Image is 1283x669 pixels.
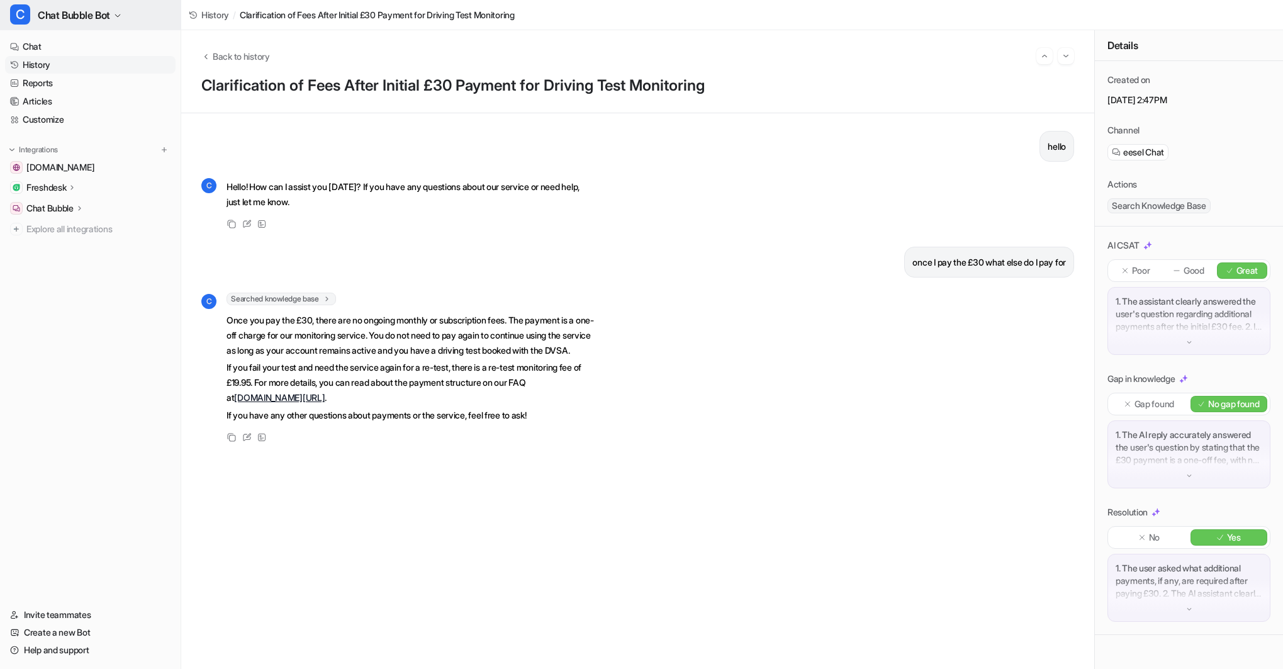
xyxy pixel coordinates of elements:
span: / [233,8,236,21]
a: drivingtests.co.uk[DOMAIN_NAME] [5,159,176,176]
div: Details [1095,30,1283,61]
p: Yes [1227,531,1241,544]
p: If you have any other questions about payments or the service, feel free to ask! [227,408,595,423]
a: eesel Chat [1112,146,1164,159]
p: 1. The assistant clearly answered the user's question regarding additional payments after the ini... [1116,295,1262,333]
img: Next session [1062,50,1070,62]
button: Go to previous session [1036,48,1053,64]
a: Customize [5,111,176,128]
a: History [5,56,176,74]
p: Channel [1107,124,1140,137]
p: Created on [1107,74,1150,86]
button: Integrations [5,143,62,156]
span: C [201,178,216,193]
p: No gap found [1208,398,1260,410]
img: expand menu [8,145,16,154]
a: Invite teammates [5,606,176,624]
a: History [189,8,229,21]
span: eesel Chat [1123,146,1164,159]
a: Explore all integrations [5,220,176,238]
a: Chat [5,38,176,55]
h1: Clarification of Fees After Initial £30 Payment for Driving Test Monitoring [201,77,1074,95]
span: Back to history [213,50,270,63]
span: Search Knowledge Base [1107,198,1211,213]
p: Gap found [1135,398,1174,410]
img: drivingtests.co.uk [13,164,20,171]
span: Searched knowledge base [227,293,336,305]
span: Chat Bubble Bot [38,6,110,24]
p: hello [1048,139,1066,154]
span: Clarification of Fees After Initial £30 Payment for Driving Test Monitoring [240,8,515,21]
span: Explore all integrations [26,219,171,239]
img: down-arrow [1185,605,1194,614]
p: once I pay the £30 what else do I pay for [912,255,1066,270]
p: Resolution [1107,506,1148,519]
button: Back to history [201,50,270,63]
p: Chat Bubble [26,202,74,215]
p: 1. The user asked what additional payments, if any, are required after paying £30. 2. The AI assi... [1116,562,1262,600]
p: Once you pay the £30, there are no ongoing monthly or subscription fees. The payment is a one-off... [227,313,595,358]
p: Poor [1132,264,1150,277]
p: If you fail your test and need the service again for a re-test, there is a re-test monitoring fee... [227,360,595,405]
p: Actions [1107,178,1137,191]
p: No [1149,531,1160,544]
p: 1. The AI reply accurately answered the user's question by stating that the £30 payment is a one-... [1116,429,1262,466]
p: Freshdesk [26,181,66,194]
span: [DOMAIN_NAME] [26,161,94,174]
img: eeselChat [1112,148,1121,157]
img: explore all integrations [10,223,23,235]
a: Create a new Bot [5,624,176,641]
img: down-arrow [1185,338,1194,347]
p: AI CSAT [1107,239,1140,252]
img: down-arrow [1185,471,1194,480]
a: [DOMAIN_NAME][URL] [234,392,325,403]
p: [DATE] 2:47PM [1107,94,1270,106]
span: History [201,8,229,21]
a: Help and support [5,641,176,659]
a: Articles [5,93,176,110]
img: menu_add.svg [160,145,169,154]
p: Gap in knowledge [1107,373,1175,385]
p: Integrations [19,145,58,155]
img: Freshdesk [13,184,20,191]
span: C [201,294,216,309]
button: Go to next session [1058,48,1074,64]
p: Great [1236,264,1258,277]
p: Good [1184,264,1204,277]
a: Reports [5,74,176,92]
span: C [10,4,30,25]
img: Previous session [1040,50,1049,62]
img: Chat Bubble [13,205,20,212]
p: Hello! How can I assist you [DATE]? If you have any questions about our service or need help, jus... [227,179,595,210]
